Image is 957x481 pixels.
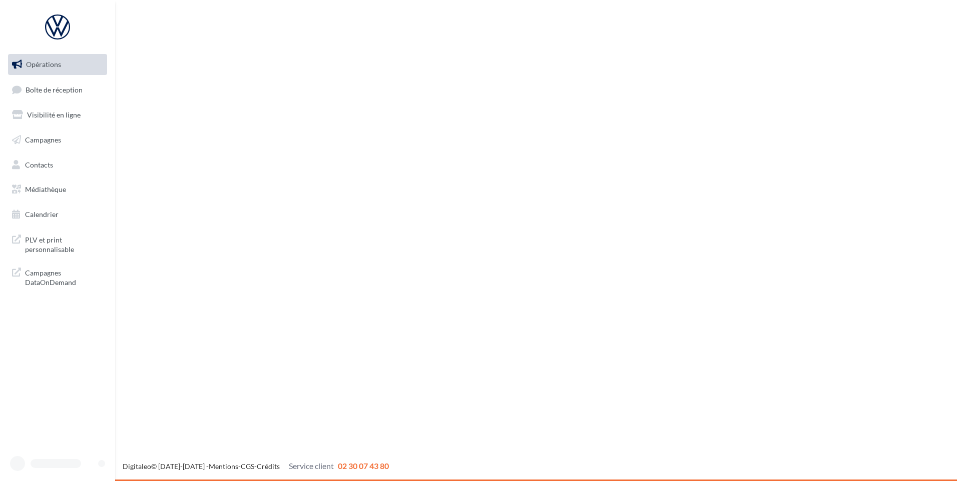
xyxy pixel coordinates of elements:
a: CGS [241,462,254,470]
span: Contacts [25,160,53,168]
span: © [DATE]-[DATE] - - - [123,462,389,470]
a: Campagnes DataOnDemand [6,262,109,291]
a: Digitaleo [123,462,151,470]
span: Campagnes DataOnDemand [25,266,103,287]
a: PLV et print personnalisable [6,229,109,258]
a: Opérations [6,54,109,75]
span: Visibilité en ligne [27,110,81,119]
a: Campagnes [6,129,109,150]
span: 02 30 07 43 80 [338,461,389,470]
span: Campagnes [25,135,61,144]
a: Mentions [209,462,238,470]
span: Calendrier [25,210,59,218]
span: Médiathèque [25,185,66,193]
a: Médiathèque [6,179,109,200]
a: Contacts [6,154,109,175]
a: Crédits [257,462,280,470]
span: PLV et print personnalisable [25,233,103,254]
a: Calendrier [6,204,109,225]
a: Visibilité en ligne [6,104,109,125]
span: Opérations [26,60,61,68]
span: Service client [289,461,334,470]
a: Boîte de réception [6,79,109,100]
span: Boîte de réception [26,85,83,93]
